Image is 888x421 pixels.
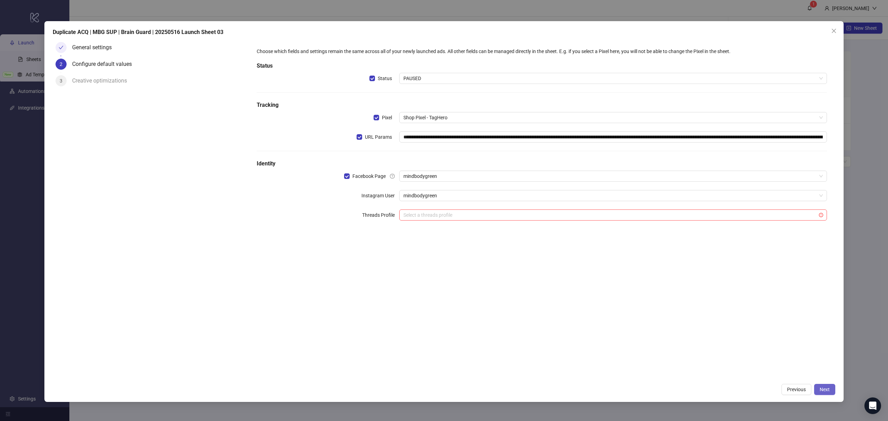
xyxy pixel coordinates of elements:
span: Next [820,387,830,392]
span: Facebook Page [350,172,388,180]
span: URL Params [362,133,395,141]
span: 2 [60,61,62,67]
span: mindbodygreen [403,171,823,181]
h5: Identity [257,160,827,168]
h5: Tracking [257,101,827,109]
span: close [831,28,837,34]
span: 3 [60,78,62,84]
h5: Status [257,62,827,70]
button: Previous [782,384,811,395]
div: General settings [72,42,117,53]
label: Threads Profile [362,209,399,221]
span: Status [375,75,395,82]
div: Configure default values [72,59,137,70]
span: Previous [787,387,806,392]
div: Duplicate ACQ | MBG SUP | Brain Guard | 20250516 Launch Sheet 03 [53,28,835,36]
button: Next [814,384,835,395]
button: Close [828,25,839,36]
span: Shop Pixel - TagHero [403,112,823,123]
div: Creative optimizations [72,75,133,86]
span: Pixel [379,114,395,121]
span: check [59,45,63,50]
span: exclamation-circle [819,213,823,217]
div: Choose which fields and settings remain the same across all of your newly launched ads. All other... [257,48,827,55]
label: Instagram User [361,190,399,201]
span: PAUSED [403,73,823,84]
span: mindbodygreen [403,190,823,201]
span: question-circle [390,174,395,179]
div: Open Intercom Messenger [864,397,881,414]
